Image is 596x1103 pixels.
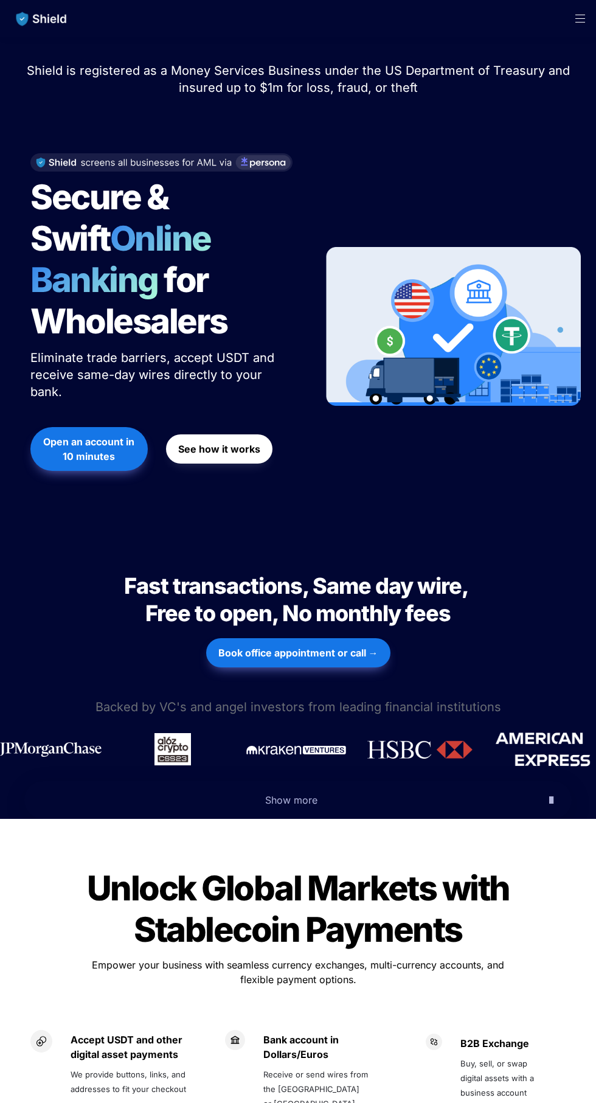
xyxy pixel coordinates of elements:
button: See how it works [166,434,272,464]
span: Shield is registered as a Money Services Business under the US Department of Treasury and insured... [27,63,573,95]
span: Online Banking [30,218,223,301]
strong: Accept USDT and other digital asset payments [71,1034,185,1060]
img: website logo [10,6,73,32]
span: Secure & Swift [30,176,174,259]
span: Eliminate trade barriers, accept USDT and receive same-day wires directly to your bank. [30,350,278,399]
span: Empower your business with seamless currency exchanges, multi-currency accounts, and flexible pay... [92,959,507,986]
strong: B2B Exchange [460,1037,529,1049]
button: Open an account in 10 minutes [30,427,148,471]
button: Book office appointment or call → [206,638,390,667]
span: for Wholesalers [30,259,227,342]
span: Unlock Global Markets with Stablecoin Payments [87,868,516,950]
span: Buy, sell, or swap digital assets with a business account [460,1059,536,1098]
strong: Open an account in 10 minutes [43,436,137,462]
strong: Bank account in Dollars/Euros [263,1034,341,1060]
a: Open an account in 10 minutes [30,421,148,477]
span: Show more [265,794,317,806]
button: Show more [24,781,572,819]
span: Backed by VC's and angel investors from leading financial institutions [95,700,501,714]
a: See how it works [166,428,272,470]
strong: See how it works [178,443,260,455]
strong: Book office appointment or call → [218,647,378,659]
a: Book office appointment or call → [206,632,390,673]
span: Fast transactions, Same day wire, Free to open, No monthly fees [124,572,472,627]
